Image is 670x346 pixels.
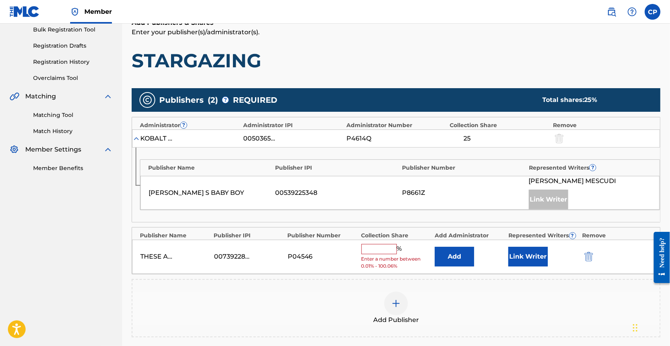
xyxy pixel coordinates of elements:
[402,164,525,172] div: Publisher Number
[70,7,80,17] img: Top Rightsholder
[9,145,19,154] img: Member Settings
[208,94,218,106] span: ( 2 )
[33,127,113,135] a: Match History
[645,4,661,20] div: User Menu
[275,188,398,198] div: 00539225348
[435,231,505,240] div: Add Administrator
[648,226,670,289] iframe: Resource Center
[9,6,40,17] img: MLC Logo
[148,164,271,172] div: Publisher Name
[214,231,283,240] div: Publisher IPI
[584,96,597,104] span: 25 %
[590,165,596,171] span: ?
[33,58,113,66] a: Registration History
[243,121,342,130] div: Administrator IPI
[140,121,239,130] div: Administrator
[233,94,277,106] span: REQUIRED
[604,4,620,20] a: Public Search
[583,231,652,240] div: Remove
[33,74,113,82] a: Overclaims Tool
[33,42,113,50] a: Registration Drafts
[25,92,56,101] span: Matching
[33,26,113,34] a: Bulk Registration Tool
[33,111,113,119] a: Matching Tool
[25,145,81,154] span: Member Settings
[509,231,579,240] div: Represented Writers
[346,121,446,130] div: Administrator Number
[132,28,661,37] p: Enter your publisher(s)/administrator(s).
[553,121,652,130] div: Remove
[181,122,187,128] span: ?
[361,255,431,270] span: Enter a number between 0.01% - 100.06%
[584,252,593,261] img: 12a2ab48e56ec057fbd8.svg
[149,188,272,198] div: [PERSON_NAME] S BABY BOY
[140,231,210,240] div: Publisher Name
[391,299,401,308] img: add
[275,164,398,172] div: Publisher IPI
[529,176,616,186] span: [PERSON_NAME] MESCUDI
[543,95,645,105] div: Total shares:
[361,231,431,240] div: Collection Share
[633,316,638,340] div: Drag
[529,164,652,172] div: Represented Writers
[132,135,140,142] img: expand-cell-toggle
[569,233,576,239] span: ?
[132,49,661,72] h1: STARGAZING
[159,94,204,106] span: Publishers
[84,7,112,16] span: Member
[631,308,670,346] iframe: Chat Widget
[9,92,19,101] img: Matching
[373,315,419,325] span: Add Publisher
[402,188,525,198] div: P8661Z
[624,4,640,20] div: Help
[607,7,616,17] img: search
[33,164,113,172] a: Member Benefits
[287,231,357,240] div: Publisher Number
[627,7,637,17] img: help
[103,145,113,154] img: expand
[508,247,548,266] button: Link Writer
[450,121,549,130] div: Collection Share
[143,95,152,105] img: publishers
[435,247,474,266] button: Add
[103,92,113,101] img: expand
[397,244,404,254] span: %
[222,97,229,103] span: ?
